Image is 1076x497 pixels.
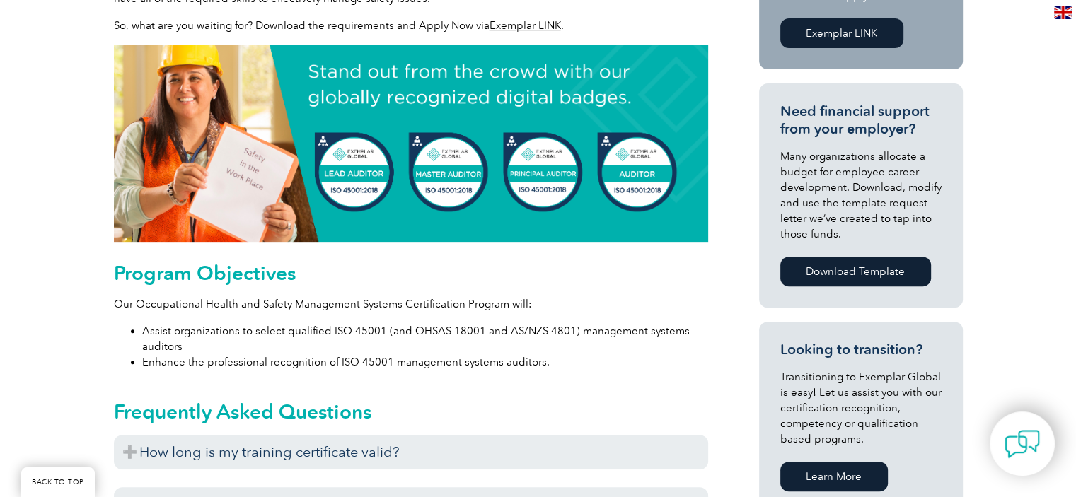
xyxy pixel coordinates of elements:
[780,257,931,286] a: Download Template
[780,18,903,48] a: Exemplar LINK
[780,341,942,358] h3: Looking to transition?
[114,435,708,469] h3: How long is my training certificate valid?
[1005,426,1040,462] img: contact-chat.png
[780,369,942,447] p: Transitioning to Exemplar Global is easy! Let us assist you with our certification recognition, c...
[490,19,561,32] a: Exemplar LINK
[114,296,708,312] p: Our Occupational Health and Safety Management Systems Certification Program will:
[780,103,942,138] h3: Need financial support from your employer?
[114,400,708,423] h2: Frequently Asked Questions
[1054,6,1072,19] img: en
[142,354,708,370] li: Enhance the professional recognition of ISO 45001 management systems auditors.
[114,18,708,33] p: So, what are you waiting for? Download the requirements and Apply Now via .
[780,462,888,491] a: Learn More
[114,262,708,284] h2: Program Objectives
[114,45,708,242] img: digital badge
[780,148,942,242] p: Many organizations allocate a budget for employee career development. Download, modify and use th...
[21,467,95,497] a: BACK TO TOP
[142,323,708,354] li: Assist organizations to select qualified ISO 45001 (and OHSAS 18001 and AS/NZS 4801) management s...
